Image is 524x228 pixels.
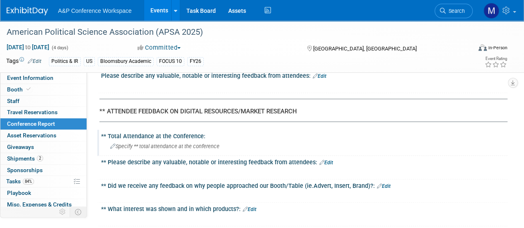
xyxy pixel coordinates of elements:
[7,190,31,196] span: Playbook
[7,120,55,127] span: Conference Report
[157,57,184,66] div: FOCUS 10
[187,57,204,66] div: FY26
[110,143,220,149] span: Specify ** total attendance at the conference
[483,3,499,19] img: Michael Kerns
[0,72,87,84] a: Event Information
[0,84,87,95] a: Booth
[0,176,87,187] a: Tasks84%
[0,187,87,199] a: Playbook
[7,98,19,104] span: Staff
[24,44,32,50] span: to
[70,206,87,217] td: Toggle Event Tabs
[435,4,473,18] a: Search
[101,70,507,80] div: Please describe any valuable, notable or interesting feedback from attendees:
[6,57,41,66] td: Tags
[84,57,95,66] div: US
[101,130,507,140] div: ** Total Attendance at the Conference:
[7,7,48,15] img: ExhibitDay
[485,57,507,61] div: Event Rating
[0,96,87,107] a: Staff
[446,8,465,14] span: Search
[37,155,43,161] span: 2
[27,87,31,91] i: Booth reservation complete
[49,57,81,66] div: Politics & IR
[313,46,416,52] span: [GEOGRAPHIC_DATA], [GEOGRAPHIC_DATA]
[0,118,87,130] a: Conference Report
[377,183,391,189] a: Edit
[51,45,68,50] span: (4 days)
[0,153,87,164] a: Shipments2
[7,132,56,139] span: Asset Reservations
[488,45,507,51] div: In-Person
[319,160,333,166] a: Edit
[101,156,507,167] div: ** Please describe any valuable, notable or interesting feedback from attendees:
[7,74,53,81] span: Event Information
[101,180,507,190] div: ** Did we receive any feedback on why people approached our Booth/Table (ie.Advert, Insert, Brand)?:
[135,43,184,52] button: Committed
[23,178,34,185] span: 84%
[434,43,507,55] div: Event Format
[0,130,87,141] a: Asset Reservations
[98,57,154,66] div: Bloomsbury Academic
[0,199,87,210] a: Misc. Expenses & Credits
[7,201,72,208] span: Misc. Expenses & Credits
[56,206,70,217] td: Personalize Event Tab Strip
[0,107,87,118] a: Travel Reservations
[7,144,34,150] span: Giveaways
[28,58,41,64] a: Edit
[0,165,87,176] a: Sponsorships
[58,7,132,14] span: A&P Conference Workspace
[313,73,326,79] a: Edit
[101,203,507,214] div: ** What interest was shown and in which products?:
[7,86,32,93] span: Booth
[99,107,501,116] div: ** ATTENDEE FEEDBACK ON DIGITAL RESOURCES/MARKET RESEARCH
[6,178,34,185] span: Tasks
[7,155,43,162] span: Shipments
[0,142,87,153] a: Giveaways
[4,25,465,40] div: American Political Science Association (APSA 2025)
[7,109,58,115] span: Travel Reservations
[478,44,487,51] img: Format-Inperson.png
[7,167,43,173] span: Sponsorships
[243,206,256,212] a: Edit
[6,43,50,51] span: [DATE] [DATE]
